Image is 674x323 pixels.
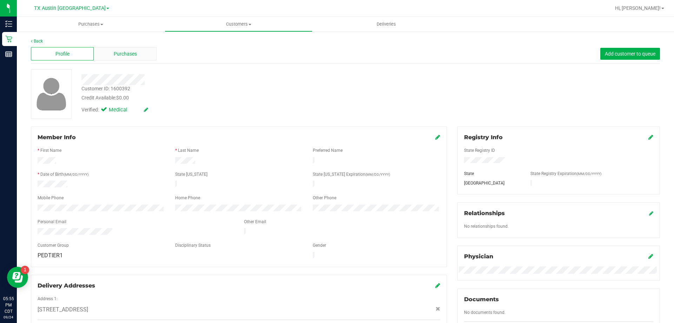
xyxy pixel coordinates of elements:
[5,20,12,27] inline-svg: Inventory
[365,173,390,176] span: (MM/DD/YYYY)
[605,51,655,57] span: Add customer to queue
[38,252,63,259] span: PEDTIER1
[114,50,137,58] span: Purchases
[464,310,505,315] span: No documents found.
[367,21,405,27] span: Deliveries
[81,85,130,92] div: Customer ID: 1600392
[464,134,503,141] span: Registry Info
[17,21,165,27] span: Purchases
[615,5,661,11] span: Hi, [PERSON_NAME]!
[5,35,12,43] inline-svg: Retail
[313,171,390,177] label: State [US_STATE] Expiration
[5,51,12,58] inline-svg: Reports
[313,147,343,154] label: Preferred Name
[38,282,95,289] span: Delivery Addresses
[40,171,88,177] label: Date of Birth
[313,195,336,201] label: Other Phone
[7,267,28,288] iframe: Resource center
[55,50,70,58] span: Profile
[34,5,106,11] span: TX Austin [GEOGRAPHIC_DATA]
[459,170,526,177] div: State
[165,17,312,32] a: Customers
[109,106,137,114] span: Medical
[3,296,14,315] p: 05:55 PM CDT
[21,266,29,274] iframe: Resource center unread badge
[38,305,88,314] span: [STREET_ADDRESS]
[459,180,526,186] div: [GEOGRAPHIC_DATA]
[81,94,391,102] div: Credit Available:
[464,296,499,303] span: Documents
[577,172,601,176] span: (MM/DD/YYYY)
[165,21,312,27] span: Customers
[178,147,199,154] label: Last Name
[38,134,76,141] span: Member Info
[33,76,70,112] img: user-icon.png
[175,195,200,201] label: Home Phone
[244,219,266,225] label: Other Email
[3,315,14,320] p: 09/24
[464,253,493,260] span: Physician
[38,195,64,201] label: Mobile Phone
[38,296,58,302] label: Address 1:
[600,48,660,60] button: Add customer to queue
[464,223,509,230] label: No relationships found.
[81,106,148,114] div: Verified:
[17,17,165,32] a: Purchases
[464,147,495,154] label: State Registry ID
[175,171,207,177] label: State [US_STATE]
[38,242,69,248] label: Customer Group
[530,170,601,177] label: State Registry Expiration
[312,17,460,32] a: Deliveries
[464,210,505,217] span: Relationships
[175,242,211,248] label: Disciplinary Status
[64,173,88,176] span: (MM/DD/YYYY)
[116,95,129,101] span: $0.00
[313,242,326,248] label: Gender
[38,219,66,225] label: Personal Email
[40,147,61,154] label: First Name
[31,39,43,44] a: Back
